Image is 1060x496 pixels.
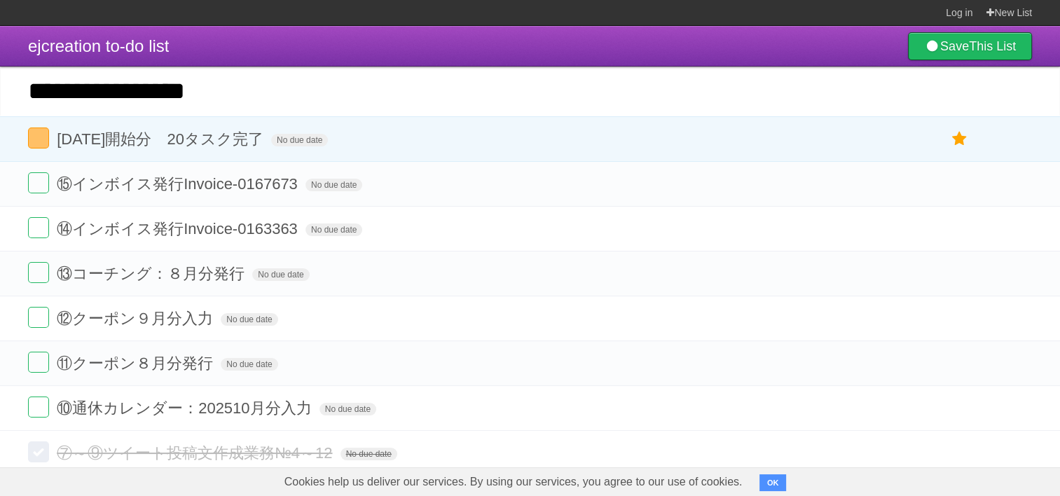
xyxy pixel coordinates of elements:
label: Done [28,352,49,373]
label: Star task [947,128,973,151]
label: Done [28,307,49,328]
span: No due date [221,313,277,326]
b: This List [969,39,1016,53]
label: Done [28,128,49,149]
button: OK [759,474,787,491]
span: No due date [340,448,397,460]
span: No due date [271,134,328,146]
label: Done [28,217,49,238]
label: Done [28,441,49,462]
span: ⑫クーポン９月分入力 [57,310,216,327]
span: No due date [221,358,277,371]
span: [DATE]開始分 20タスク完了 [57,130,267,148]
label: Done [28,397,49,418]
span: ⑬コーチング：８月分発行 [57,265,248,282]
span: ⑩通休カレンダー：202510月分入力 [57,399,315,417]
label: Done [28,172,49,193]
span: ⑦～⑨ツイート投稿文作成業務№4～12 [57,444,336,462]
label: Done [28,262,49,283]
span: ejcreation to-do list [28,36,169,55]
span: No due date [305,179,362,191]
span: No due date [252,268,309,281]
span: Cookies help us deliver our services. By using our services, you agree to our use of cookies. [270,468,757,496]
span: No due date [319,403,376,415]
a: SaveThis List [908,32,1032,60]
span: ⑭インボイス発行Invoice-0163363 [57,220,301,237]
span: ⑮インボイス発行Invoice-0167673 [57,175,301,193]
span: ⑪クーポン８月分発行 [57,354,216,372]
span: No due date [305,223,362,236]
